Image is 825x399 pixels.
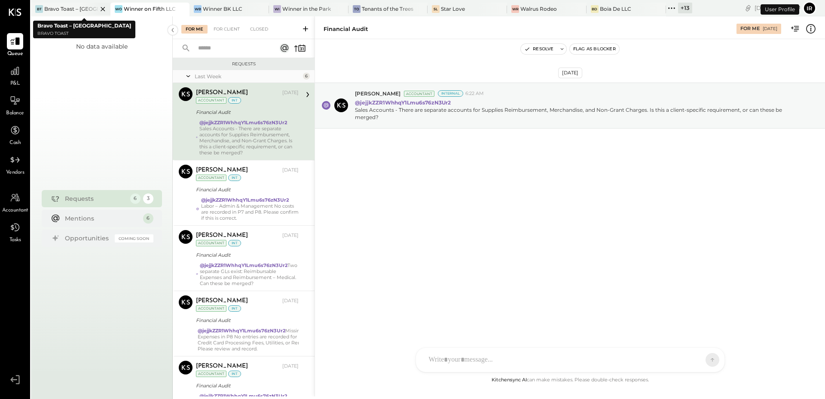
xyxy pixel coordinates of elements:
a: Tasks [0,219,30,244]
div: 6 [143,213,153,224]
div: Opportunities [65,234,110,242]
div: WR [511,5,519,13]
span: Tasks [9,236,21,244]
div: Labor – Admin & Management No costs are recorded in P7 and P8. Please confirm if this is correct. [201,203,299,221]
div: [DATE] [558,68,582,78]
div: Financial Audit [324,25,368,33]
div: Closed [246,25,272,34]
div: [DATE] [763,26,777,32]
div: Internal [438,90,463,97]
div: [PERSON_NAME] [196,89,248,97]
div: BT [35,5,43,13]
div: [PERSON_NAME] [196,297,248,305]
div: int [228,305,241,312]
div: To [353,5,361,13]
div: Wo [115,5,122,13]
button: Flag as Blocker [570,44,619,54]
button: Resolve [521,44,557,54]
div: int [228,175,241,181]
div: int [228,97,241,104]
a: Balance [0,92,30,117]
div: Accountant [196,97,226,104]
div: Winner BK LLC [203,5,242,12]
p: Bravo Toast [37,30,131,37]
div: 3 [143,193,153,204]
span: Queue [7,50,23,58]
div: For Client [209,25,244,34]
div: Wi [273,5,281,13]
div: copy link [744,3,752,12]
div: [PERSON_NAME] [196,231,248,240]
div: Sales Accounts - There are separate accounts for Supplies Reimbursement, Merchandise, and Non-Gra... [355,106,795,121]
div: Coming Soon [115,234,153,242]
div: Winner in the Park [282,5,331,12]
div: Missing Expenses in P8 No entries are recorded for Credit Card Processing Fees, Utilities, or Ren... [198,328,303,352]
strong: @jejjkZZR1WhhqY1Lmu6s76zN3Ur2 [198,328,285,334]
div: int [228,371,241,377]
div: Bravo Toast – [GEOGRAPHIC_DATA] [44,5,98,12]
div: Financial Audit [196,381,296,390]
div: Star Love [441,5,465,12]
span: Vendors [6,169,24,177]
div: [DATE] [282,232,299,239]
div: [DATE] [755,4,801,12]
div: Requests [177,61,310,67]
strong: @jejjkZZR1WhhqY1Lmu6s76zN3Ur2 [355,99,451,106]
div: [PERSON_NAME] [196,362,248,371]
a: Vendors [0,152,30,177]
div: For Me [181,25,208,34]
div: + 13 [678,3,692,13]
a: Cash [0,122,30,147]
div: Accountant [196,175,226,181]
a: P&L [0,63,30,88]
span: 6:22 AM [465,90,484,97]
div: Winner on Fifth LLC [124,5,176,12]
div: User Profile [761,4,799,15]
div: WB [194,5,202,13]
div: [DATE] [282,167,299,174]
div: Financial Audit [196,185,296,194]
div: Accountant [196,305,226,312]
div: SL [432,5,440,13]
div: For Me [740,25,760,32]
div: [DATE] [282,89,299,96]
div: [DATE] [282,363,299,370]
div: Two separate GLs exist: Reimbursable Expenses and Reimbursement – Medical. Can these be merged? [200,262,299,286]
div: 6 [130,193,141,204]
span: Accountant [2,207,28,215]
div: Financial Audit [196,108,296,117]
strong: @jejjkZZR1WhhqY1Lmu6s76zN3Ur2 [201,197,289,203]
div: Financial Audit [196,251,296,259]
b: Bravo Toast – [GEOGRAPHIC_DATA] [37,22,131,29]
div: No data available [76,42,128,51]
div: Sales Accounts - There are separate accounts for Supplies Reimbursement, Merchandise, and Non-Gra... [199,126,299,156]
div: Tenants of the Trees [362,5,413,12]
div: [PERSON_NAME] [196,166,248,175]
strong: @jejjkZZR1WhhqY1Lmu6s76zN3Ur2 [200,262,287,268]
div: Accountant [196,240,226,246]
div: int [228,240,241,246]
div: Requests [65,194,126,203]
div: Boia De LLC [600,5,631,12]
div: [DATE] [282,298,299,304]
strong: @jejjkZZR1WhhqY1Lmu6s76zN3Ur2 [199,120,287,126]
div: Financial Audit [196,316,296,325]
span: Cash [9,139,21,147]
div: BD [591,5,599,13]
span: [PERSON_NAME] [355,90,400,97]
button: Ir [803,1,816,15]
a: Queue [0,33,30,58]
a: Accountant [0,190,30,215]
div: Walrus Rodeo [520,5,557,12]
div: Accountant [404,91,434,97]
div: 6 [303,73,310,80]
span: Balance [6,110,24,117]
div: Mentions [65,214,139,223]
strong: @jejjkZZR1WhhqY1Lmu6s76zN3Ur2 [199,393,287,399]
span: P&L [10,80,20,88]
div: Accountant [196,371,226,377]
div: Last Week [195,73,301,80]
